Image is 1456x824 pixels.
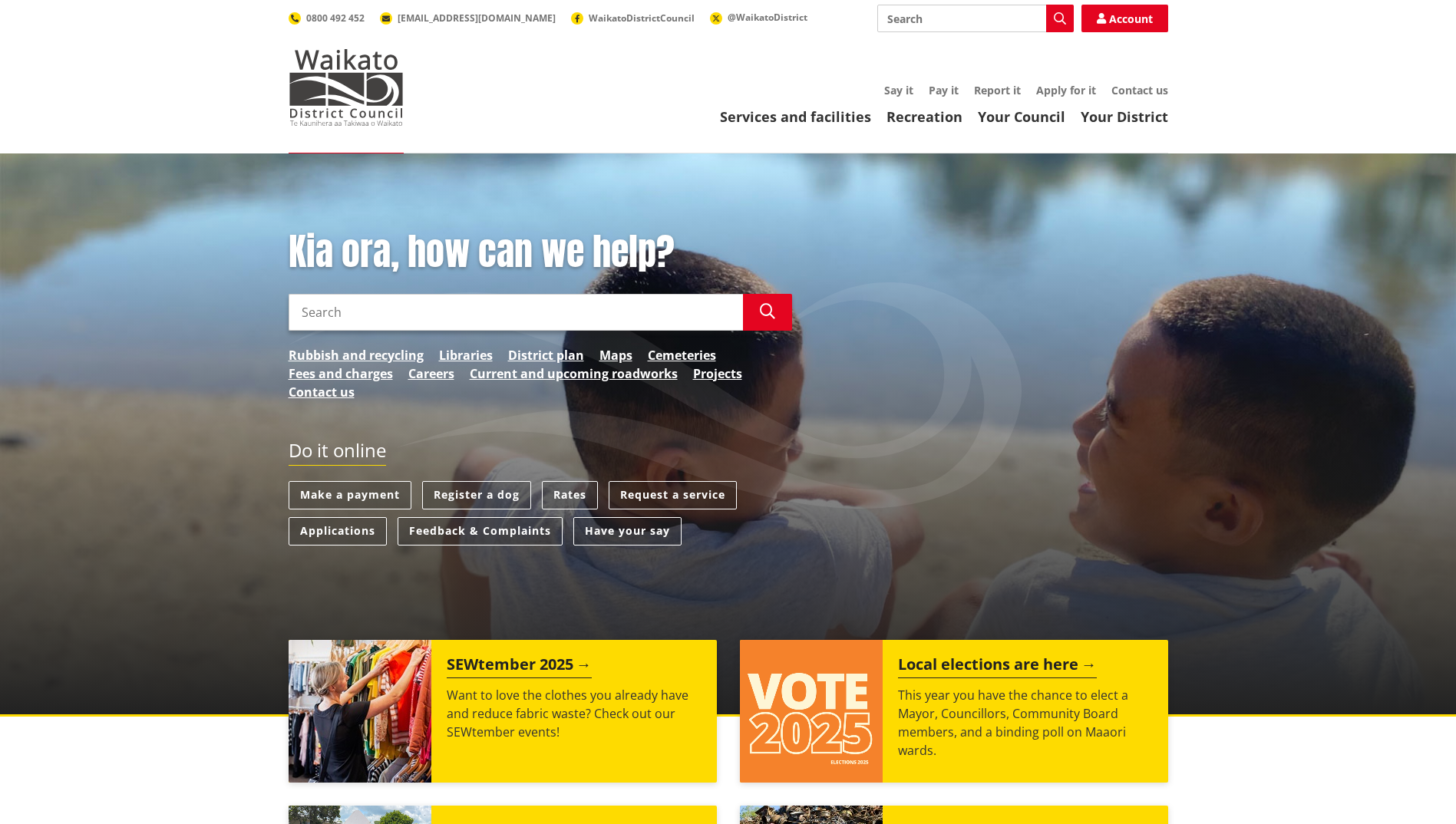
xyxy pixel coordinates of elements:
p: This year you have the chance to elect a Mayor, Councillors, Community Board members, and a bindi... [898,686,1153,760]
a: Fees and charges [289,364,393,383]
a: SEWtember 2025 Want to love the clothes you already have and reduce fabric waste? Check out our S... [289,640,717,783]
a: Apply for it [1036,83,1096,97]
a: Services and facilities [720,107,871,126]
input: Search input [877,5,1074,32]
h2: Local elections are here [898,655,1097,678]
a: Account [1081,5,1168,32]
img: Waikato District Council - Te Kaunihera aa Takiwaa o Waikato [289,49,404,126]
h2: Do it online [289,440,386,466]
span: 0800 492 452 [306,12,365,25]
a: Register a dog [422,481,531,509]
img: Vote 2025 [740,640,883,783]
a: Contact us [289,383,355,401]
a: Local elections are here This year you have the chance to elect a Mayor, Councillors, Community B... [740,640,1168,783]
a: @WaikatoDistrict [710,11,807,24]
a: Rubbish and recycling [289,346,424,364]
img: SEWtember [289,640,431,783]
a: Careers [408,364,454,383]
a: Projects [693,364,742,383]
a: Current and upcoming roadworks [470,364,678,383]
a: [EMAIL_ADDRESS][DOMAIN_NAME] [380,12,556,25]
a: Have your say [573,517,682,545]
h1: Kia ora, how can we help? [289,230,792,275]
p: Want to love the clothes you already have and reduce fabric waste? Check out our SEWtember events! [447,686,702,741]
span: [EMAIL_ADDRESS][DOMAIN_NAME] [398,12,556,25]
a: Feedback & Complaints [398,517,563,545]
a: Cemeteries [648,346,716,364]
a: Report it [974,83,1021,97]
a: Request a service [609,481,737,509]
a: District plan [508,346,584,364]
a: Applications [289,517,387,545]
a: Maps [599,346,632,364]
a: Pay it [929,83,959,97]
span: WaikatoDistrictCouncil [589,12,695,25]
a: Your Council [978,107,1065,126]
a: WaikatoDistrictCouncil [571,12,695,25]
input: Search input [289,294,743,331]
a: Your District [1081,107,1168,126]
a: Rates [542,481,598,509]
a: Contact us [1111,83,1168,97]
h2: SEWtember 2025 [447,655,592,678]
a: Say it [884,83,913,97]
a: Libraries [439,346,493,364]
a: 0800 492 452 [289,12,365,25]
a: Recreation [886,107,962,126]
span: @WaikatoDistrict [728,11,807,24]
a: Make a payment [289,481,411,509]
